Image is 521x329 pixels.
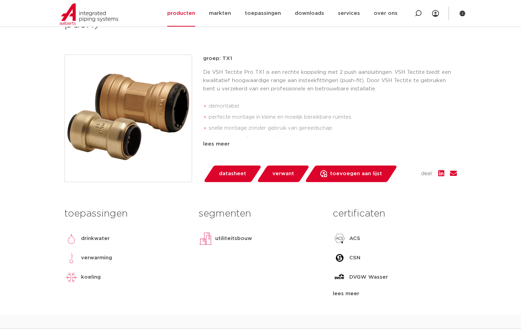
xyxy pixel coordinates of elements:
[272,168,294,179] span: verwant
[349,254,360,262] p: CSN
[209,112,457,123] li: perfecte montage in kleine en moeilijk bereikbare ruimtes
[203,68,457,93] p: De VSH Tectite Pro TX1 is een rechte koppeling met 2 push aansluitingen. VSH Tectite biedt een kw...
[349,273,388,281] p: DVGW Wasser
[333,270,347,284] img: DVGW Wasser
[209,134,457,145] li: voorzien van alle relevante keuren
[421,170,433,178] span: deel:
[203,166,262,182] a: datasheet
[203,140,457,148] div: lees meer
[333,207,457,221] h3: certificaten
[333,290,457,298] div: lees meer
[330,168,382,179] span: toevoegen aan lijst
[349,235,360,243] p: ACS
[219,168,246,179] span: datasheet
[81,254,112,262] p: verwarming
[199,232,212,246] img: utiliteitsbouw
[215,235,252,243] p: utiliteitsbouw
[81,273,101,281] p: koeling
[64,232,78,246] img: drinkwater
[333,251,347,265] img: CSN
[209,123,457,134] li: snelle montage zonder gebruik van gereedschap
[199,207,322,221] h3: segmenten
[257,166,310,182] a: verwant
[64,207,188,221] h3: toepassingen
[209,101,457,112] li: demontabel
[64,270,78,284] img: koeling
[333,232,347,246] img: ACS
[203,54,457,63] p: groep: TX1
[81,235,110,243] p: drinkwater
[64,251,78,265] img: verwarming
[65,55,192,182] img: Product Image for VSH Tectite Pro rechte koppeling (2 x push)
